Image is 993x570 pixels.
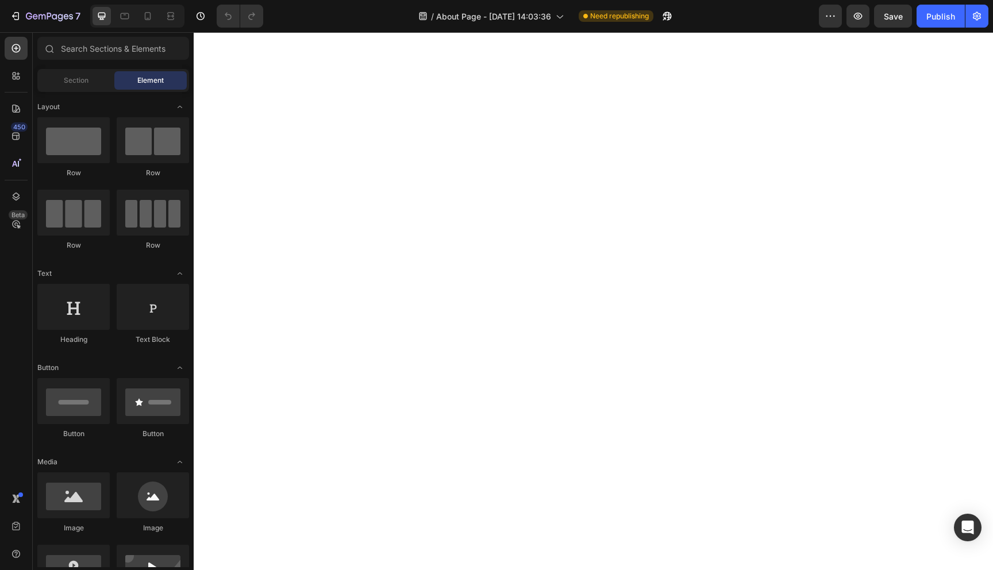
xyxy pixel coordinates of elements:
[75,9,80,23] p: 7
[117,523,189,533] div: Image
[117,168,189,178] div: Row
[37,102,60,112] span: Layout
[874,5,912,28] button: Save
[117,334,189,345] div: Text Block
[954,514,982,541] div: Open Intercom Messenger
[37,363,59,373] span: Button
[436,10,551,22] span: About Page - [DATE] 14:03:36
[117,240,189,251] div: Row
[917,5,965,28] button: Publish
[37,240,110,251] div: Row
[64,75,88,86] span: Section
[171,453,189,471] span: Toggle open
[171,359,189,377] span: Toggle open
[590,11,649,21] span: Need republishing
[431,10,434,22] span: /
[117,429,189,439] div: Button
[5,5,86,28] button: 7
[171,264,189,283] span: Toggle open
[137,75,164,86] span: Element
[37,37,189,60] input: Search Sections & Elements
[926,10,955,22] div: Publish
[37,523,110,533] div: Image
[171,98,189,116] span: Toggle open
[37,268,52,279] span: Text
[37,334,110,345] div: Heading
[194,32,993,570] iframe: Design area
[37,168,110,178] div: Row
[884,11,903,21] span: Save
[37,457,57,467] span: Media
[217,5,263,28] div: Undo/Redo
[37,429,110,439] div: Button
[9,210,28,219] div: Beta
[11,122,28,132] div: 450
